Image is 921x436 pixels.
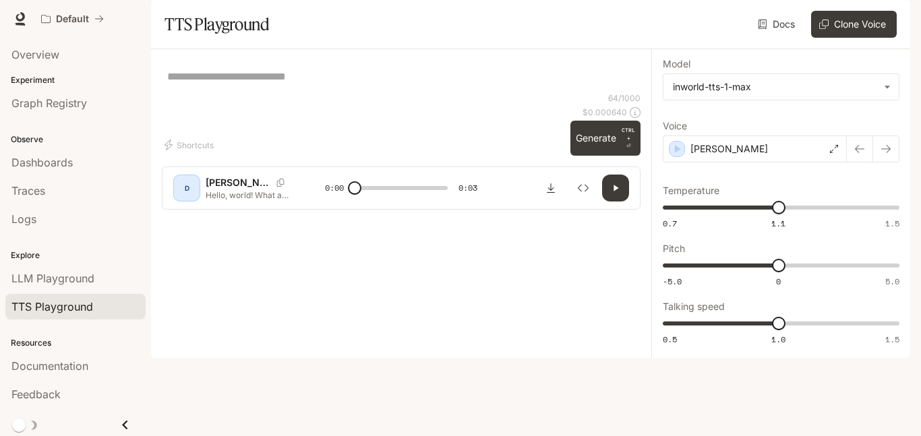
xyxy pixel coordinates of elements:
[583,106,627,118] p: $ 0.000640
[690,142,768,156] p: [PERSON_NAME]
[771,334,785,345] span: 1.0
[622,126,635,142] p: CTRL +
[570,175,597,201] button: Inspect
[570,121,641,156] button: GenerateCTRL +⏎
[537,175,564,201] button: Download audio
[663,74,899,100] div: inworld-tts-1-max
[325,181,344,195] span: 0:00
[776,276,781,287] span: 0
[458,181,477,195] span: 0:03
[206,176,271,189] p: [PERSON_NAME]
[885,334,899,345] span: 1.5
[622,126,635,150] p: ⏎
[165,11,269,38] h1: TTS Playground
[771,218,785,229] span: 1.1
[608,92,641,104] p: 64 / 1000
[663,244,685,253] p: Pitch
[162,134,219,156] button: Shortcuts
[663,302,725,311] p: Talking speed
[885,218,899,229] span: 1.5
[663,334,677,345] span: 0.5
[663,218,677,229] span: 0.7
[663,186,719,195] p: Temperature
[755,11,800,38] a: Docs
[271,179,290,187] button: Copy Voice ID
[811,11,897,38] button: Clone Voice
[673,80,877,94] div: inworld-tts-1-max
[663,59,690,69] p: Model
[206,189,293,201] p: Hello, world! What a wonderful day to be a text-to-speech model!
[35,5,110,32] button: All workspaces
[56,13,89,25] p: Default
[885,276,899,287] span: 5.0
[176,177,198,199] div: D
[663,121,687,131] p: Voice
[663,276,682,287] span: -5.0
